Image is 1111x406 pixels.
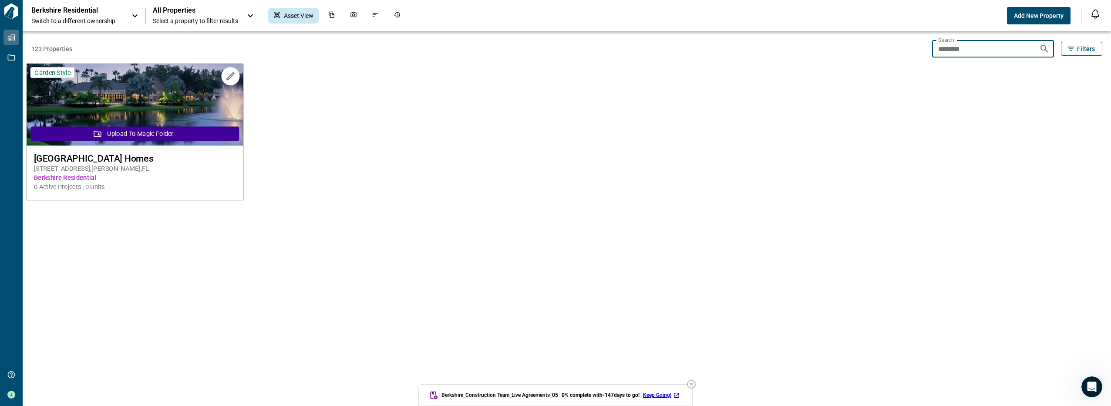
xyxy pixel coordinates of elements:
[1036,40,1053,58] button: Search properties
[1077,44,1095,53] span: Filters
[34,183,236,192] span: 0 Active Projects | 0 Units
[388,8,406,24] div: Job History
[34,173,236,183] span: Berkshire Residential
[938,36,954,44] label: Search
[441,392,558,399] span: Berkshire_Construction Team_Live Agreements_05
[345,8,362,24] div: Photos
[1014,11,1064,20] span: Add New Property
[1061,42,1102,56] button: Filters
[153,6,238,15] span: All Properties
[284,11,313,20] span: Asset View
[562,392,640,399] span: 0 % complete with -147 days to go!
[643,392,682,399] a: Keep Going!
[34,164,236,173] span: [STREET_ADDRESS] , [PERSON_NAME] , FL
[323,8,340,24] div: Documents
[31,17,123,25] span: Switch to a different ownership
[34,68,71,77] span: Garden Style
[31,6,110,15] p: Berkshire Residential
[31,44,929,53] span: 123 Properties
[1088,7,1102,21] button: Open notification feed
[34,153,236,164] span: [GEOGRAPHIC_DATA] Homes
[367,8,384,24] div: Issues & Info
[153,17,238,25] span: Select a property to filter results
[31,126,239,141] button: Upload to Magic Folder
[1081,376,1102,397] iframe: Intercom live chat
[27,64,243,146] img: property-asset
[268,8,319,24] div: Asset View
[1007,7,1071,24] button: Add New Property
